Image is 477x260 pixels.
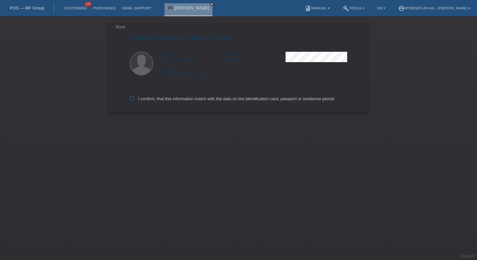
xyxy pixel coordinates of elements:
[61,6,90,10] a: Customers
[119,6,154,10] a: Email Support
[84,2,92,7] span: 100
[210,2,214,6] a: close
[10,6,44,10] a: POS — MF Group
[162,52,178,56] span: Firstname
[339,6,368,10] a: buildTools ▾
[162,68,179,72] span: Nationality
[395,6,474,10] a: account_circleMybikeplan AG - [PERSON_NAME] ▾
[224,52,239,56] span: Lastname
[224,52,286,62] div: Ferruzzi
[305,5,311,12] i: book
[110,24,125,29] a: ← Back
[130,96,335,101] label: I confirm, that this information match with the data on the identification card, passport or resi...
[175,6,209,10] a: [PERSON_NAME]
[162,67,224,77] div: [GEOGRAPHIC_DATA]
[374,6,388,10] a: EN ▾
[398,5,405,12] i: account_circle
[130,34,347,42] h1: Check customer identity data
[90,6,119,10] a: Purchases
[162,52,224,62] div: [PERSON_NAME]
[301,6,333,10] a: bookManual ▾
[461,254,474,258] a: Support
[211,2,214,6] i: close
[343,5,349,12] i: build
